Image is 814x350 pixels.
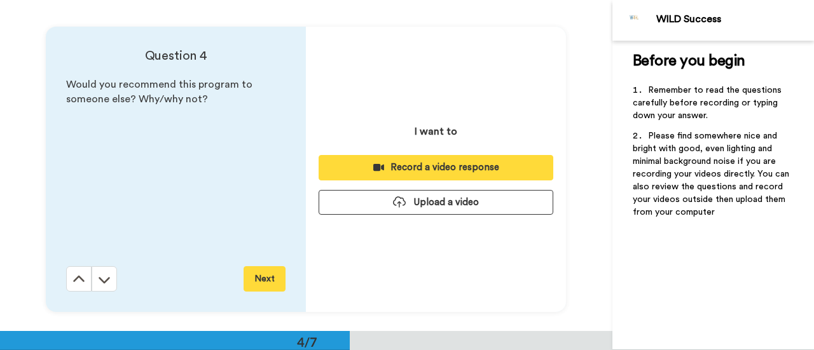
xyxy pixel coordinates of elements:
[656,13,813,25] div: WILD Success
[633,131,792,217] span: Please find somewhere nice and bright with good, even lighting and minimal background noise if yo...
[329,161,543,174] div: Record a video response
[244,266,286,292] button: Next
[319,190,553,215] button: Upload a video
[619,5,650,36] img: Profile Image
[319,155,553,180] button: Record a video response
[415,124,457,139] p: I want to
[633,86,784,120] span: Remember to read the questions carefully before recording or typing down your answer.
[66,79,255,104] span: Would you recommend this program to someone else? Why/why not?
[66,47,286,65] h4: Question 4
[633,53,745,69] span: Before you begin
